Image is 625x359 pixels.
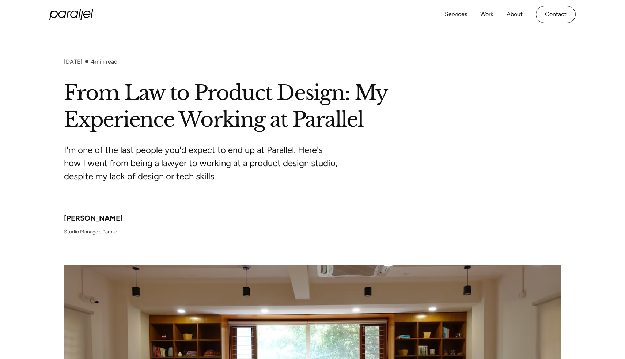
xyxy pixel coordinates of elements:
a: Work [480,9,493,20]
a: Services [445,9,467,20]
a: Contact [536,6,576,23]
div: [DATE] [64,58,82,65]
a: About [507,9,523,20]
p: I'm one of the last people you'd expect to end up at Parallel. Here's how I went from being a law... [64,143,338,183]
div: [PERSON_NAME] [64,213,123,224]
div: min read [91,58,117,65]
span: 4 [91,58,95,65]
a: home [49,9,93,20]
h1: From Law to Product Design: My Experience Working at Parallel [64,80,561,133]
a: [PERSON_NAME]Studio Manager, Parallel [64,213,123,236]
div: Studio Manager, Parallel [64,228,118,236]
